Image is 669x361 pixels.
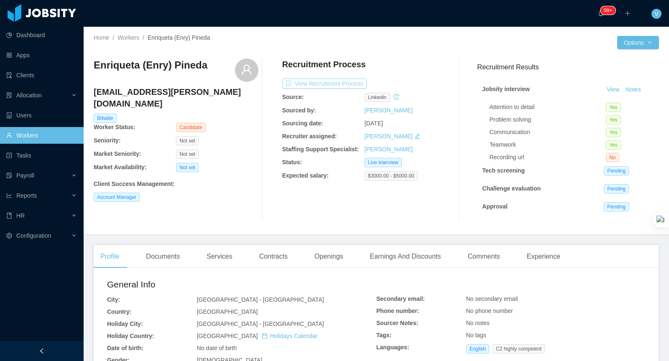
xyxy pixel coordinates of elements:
[466,320,490,326] span: No notes
[282,94,304,100] b: Source:
[466,331,646,340] div: No tags
[482,203,508,210] strong: Approval
[376,344,409,351] b: Languages:
[197,308,258,315] span: [GEOGRAPHIC_DATA]
[520,245,567,268] div: Experience
[604,166,629,175] span: Pending
[6,147,77,164] a: icon: profileTasks
[6,47,77,64] a: icon: appstoreApps
[197,333,318,339] span: [GEOGRAPHIC_DATA]
[200,245,239,268] div: Services
[107,296,120,303] b: City:
[365,171,418,180] span: $3000.00 - $5000.00
[376,320,418,326] b: Sourcer Notes:
[16,212,25,219] span: HR
[282,133,337,140] b: Recruiter assigned:
[176,163,199,172] span: Not set
[365,146,413,153] a: [PERSON_NAME]
[107,320,143,327] b: Holiday City:
[262,333,268,339] i: icon: calendar
[94,193,140,202] span: Account Manager
[466,344,489,353] span: English
[489,115,606,124] div: Problem solving
[6,213,12,219] i: icon: book
[489,153,606,162] div: Recording url
[376,332,391,338] b: Tags:
[365,107,413,114] a: [PERSON_NAME]
[606,115,621,125] span: Yes
[461,245,506,268] div: Comments
[16,232,51,239] span: Configuration
[493,344,545,353] span: C2 highly competent
[600,6,615,15] sup: 907
[6,173,12,178] i: icon: file-protect
[466,308,513,314] span: No phone number
[604,86,622,93] a: View
[282,79,367,89] button: icon: exportView Recruitment Process
[176,123,206,132] span: Candidate
[6,193,12,198] i: icon: line-chart
[107,345,143,351] b: Date of birth:
[606,128,621,137] span: Yes
[282,159,302,165] b: Status:
[94,180,175,187] b: Client Success Management :
[604,184,629,193] span: Pending
[606,140,621,150] span: Yes
[197,345,237,351] span: No date of birth
[6,233,12,239] i: icon: setting
[482,167,525,174] strong: Tech screening
[6,127,77,144] a: icon: userWorkers
[466,295,518,302] span: No secondary email
[148,34,210,41] span: Enriqueta (Enry) Pineda
[282,58,366,70] h4: Recruitment Process
[94,114,117,123] span: Billable
[94,164,147,170] b: Market Availability:
[365,133,413,140] a: [PERSON_NAME]
[606,103,621,112] span: Yes
[489,128,606,137] div: Communication
[139,245,186,268] div: Documents
[253,245,294,268] div: Contracts
[482,185,541,192] strong: Challenge evaluation
[308,245,350,268] div: Openings
[143,34,144,41] span: /
[282,107,316,114] b: Sourced by:
[117,34,139,41] a: Workers
[6,27,77,43] a: icon: pie-chartDashboard
[282,120,323,127] b: Sourcing date:
[654,9,658,19] span: V
[94,34,109,41] a: Home
[262,333,317,339] a: icon: calendarHolidays Calendar
[622,85,644,95] button: Notes
[6,92,12,98] i: icon: solution
[414,133,420,139] i: icon: edit
[197,320,324,327] span: [GEOGRAPHIC_DATA] - [GEOGRAPHIC_DATA]
[282,80,367,87] a: icon: exportView Recruitment Process
[365,120,383,127] span: [DATE]
[94,245,126,268] div: Profile
[176,150,199,159] span: Not set
[176,136,199,145] span: Not set
[16,192,37,199] span: Reports
[598,10,604,16] i: icon: bell
[94,58,207,72] h3: Enriqueta (Enry) Pineda
[477,62,659,72] h3: Recruitment Results
[625,10,631,16] i: icon: plus
[16,172,34,179] span: Payroll
[94,86,258,109] h4: [EMAIL_ADDRESS][PERSON_NAME][DOMAIN_NAME]
[489,103,606,112] div: Attention to detail
[94,150,141,157] b: Market Seniority:
[197,296,324,303] span: [GEOGRAPHIC_DATA] - [GEOGRAPHIC_DATA]
[282,146,359,153] b: Staffing Support Specialist:
[16,92,42,99] span: Allocation
[617,36,659,49] button: Optionsicon: down
[376,295,425,302] b: Secondary email:
[6,67,77,84] a: icon: auditClients
[489,140,606,149] div: Teamwork
[282,172,329,179] b: Expected salary:
[376,308,419,314] b: Phone number:
[482,86,530,92] strong: Jobsity interview
[365,93,390,102] span: linkedin
[112,34,114,41] span: /
[107,333,154,339] b: Holiday Country:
